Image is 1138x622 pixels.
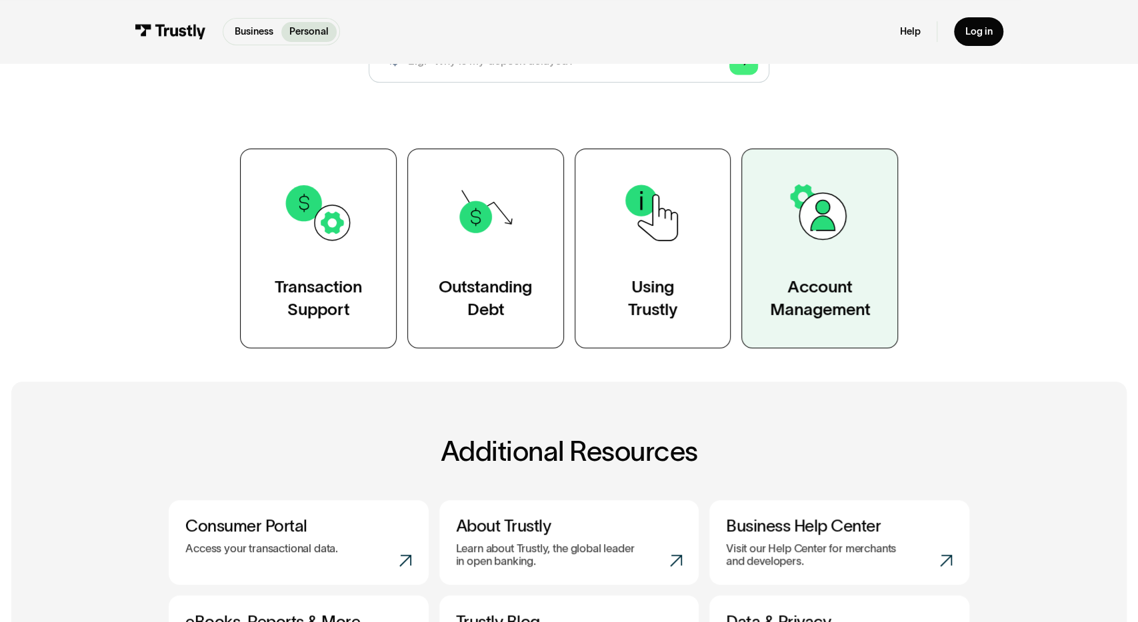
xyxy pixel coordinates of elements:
[575,149,731,348] a: UsingTrustly
[407,149,564,348] a: OutstandingDebt
[235,25,273,39] p: Business
[770,276,870,320] div: Account Management
[135,24,207,39] img: Trustly Logo
[709,500,969,585] a: Business Help CenterVisit our Help Center for merchants and developers.
[185,542,338,555] p: Access your transactional data.
[439,276,532,320] div: Outstanding Debt
[169,436,969,467] h2: Additional Resources
[741,149,898,348] a: AccountManagement
[226,22,281,42] a: Business
[289,25,328,39] p: Personal
[281,22,337,42] a: Personal
[439,500,699,585] a: About TrustlyLearn about Trustly, the global leader in open banking.
[456,516,683,536] h3: About Trustly
[240,149,397,348] a: TransactionSupport
[900,25,921,38] a: Help
[185,516,412,536] h3: Consumer Portal
[275,276,362,320] div: Transaction Support
[628,276,677,320] div: Using Trustly
[169,500,428,585] a: Consumer PortalAccess your transactional data.
[954,17,1003,47] a: Log in
[726,542,906,569] p: Visit our Help Center for merchants and developers.
[456,542,636,569] p: Learn about Trustly, the global leader in open banking.
[965,25,993,38] div: Log in
[726,516,953,536] h3: Business Help Center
